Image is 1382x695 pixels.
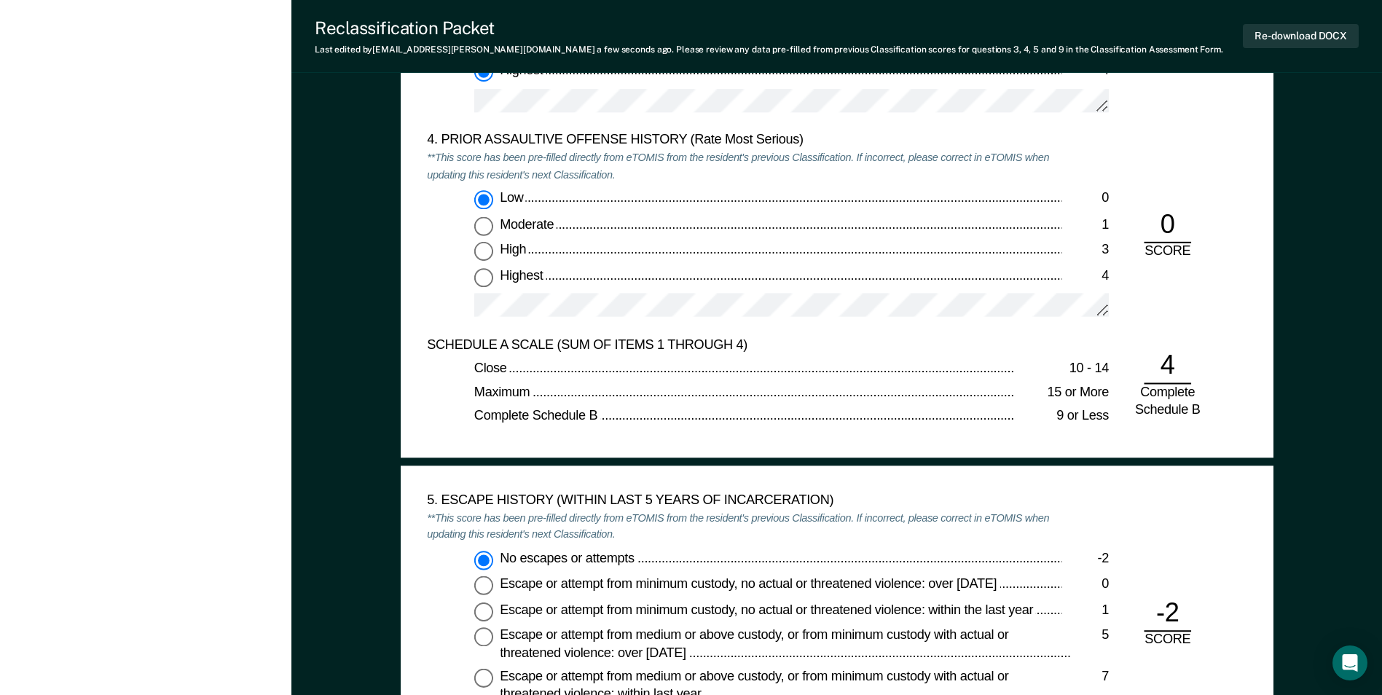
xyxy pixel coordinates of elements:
[1071,669,1108,686] div: 7
[427,492,1061,510] div: 5. ESCAPE HISTORY (WITHIN LAST 5 YEARS OF INCARCERATION)
[1144,597,1191,632] div: -2
[427,337,1061,354] div: SCHEDULE A SCALE (SUM OF ITEMS 1 THROUGH 4)
[1132,385,1203,419] div: Complete Schedule B
[500,242,529,256] span: High
[474,669,493,688] input: Escape or attempt from medium or above custody, or from minimum custody with actual or threatened...
[500,216,557,231] span: Moderate
[597,44,672,55] span: a few seconds ago
[500,551,637,565] span: No escapes or attempts
[1144,208,1191,244] div: 0
[474,216,493,235] input: Moderate1
[474,408,600,423] span: Complete Schedule B
[315,17,1223,39] div: Reclassification Packet
[474,602,493,621] input: Escape or attempt from minimum custody, no actual or threatened violence: within the last year1
[474,242,493,261] input: High3
[474,384,533,398] span: Maximum
[1132,632,1203,650] div: SCORE
[500,191,526,205] span: Low
[500,576,1000,591] span: Escape or attempt from minimum custody, no actual or threatened violence: over [DATE]
[474,267,493,286] input: Highest4
[1061,576,1109,594] div: 0
[474,576,493,595] input: Escape or attempt from minimum custody, no actual or threatened violence: over [DATE]0
[500,628,1008,660] span: Escape or attempt from medium or above custody, or from minimum custody with actual or threatened...
[1015,408,1109,425] div: 9 or Less
[1061,242,1109,259] div: 3
[500,267,546,282] span: Highest
[1243,24,1359,48] button: Re-download DOCX
[474,628,493,647] input: Escape or attempt from medium or above custody, or from minimum custody with actual or threatened...
[1132,244,1203,262] div: SCORE
[1061,267,1109,285] div: 4
[427,511,1049,542] em: **This score has been pre-filled directly from eTOMIS from the resident's previous Classification...
[427,133,1061,150] div: 4. PRIOR ASSAULTIVE OFFENSE HISTORY (Rate Most Serious)
[1061,191,1109,208] div: 0
[427,151,1049,181] em: **This score has been pre-filled directly from eTOMIS from the resident's previous Classification...
[315,44,1223,55] div: Last edited by [EMAIL_ADDRESS][PERSON_NAME][DOMAIN_NAME] . Please review any data pre-filled from...
[1332,645,1367,680] div: Open Intercom Messenger
[474,191,493,210] input: Low0
[1144,349,1191,385] div: 4
[1061,602,1109,619] div: 1
[1015,361,1109,378] div: 10 - 14
[500,602,1036,616] span: Escape or attempt from minimum custody, no actual or threatened violence: within the last year
[1061,551,1109,568] div: -2
[1061,216,1109,234] div: 1
[1070,628,1109,645] div: 5
[474,361,509,375] span: Close
[474,551,493,570] input: No escapes or attempts-2
[1015,384,1109,401] div: 15 or More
